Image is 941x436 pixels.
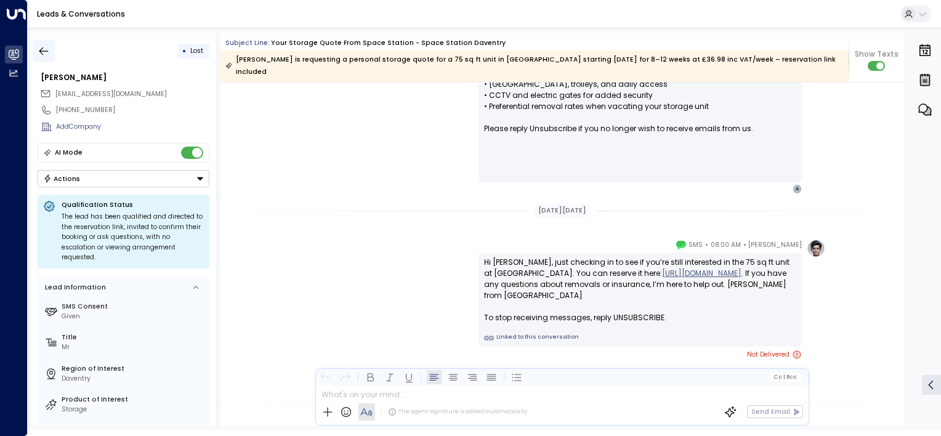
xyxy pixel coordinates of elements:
div: Daventry [62,374,206,384]
label: Product of Interest [62,395,206,405]
span: [EMAIL_ADDRESS][DOMAIN_NAME] [55,89,167,99]
span: Show Texts [855,49,899,60]
div: The lead has been qualified and directed to the reservation link, invited to confirm their bookin... [62,212,204,263]
span: • [743,239,746,251]
div: • [182,42,187,59]
div: The agent signature is added automatically [388,408,527,416]
span: Cc Bcc [773,374,797,380]
a: Leads & Conversations [37,9,125,19]
span: • [705,239,708,251]
img: profile-logo.png [807,239,825,257]
p: Qualification Status [62,200,204,209]
label: Region of Interest [62,364,206,374]
div: A [793,184,802,194]
div: Actions [43,174,81,183]
button: Actions [38,170,209,187]
div: AddCompany [56,122,209,132]
button: Undo [318,369,333,384]
div: [PERSON_NAME] is requesting a personal storage quote for a 75 sq ft unit in [GEOGRAPHIC_DATA] sta... [225,54,843,78]
div: Mr [62,342,206,352]
span: SMS [689,239,703,251]
div: [DATE][DATE] [535,204,590,217]
button: Cc|Bcc [770,373,801,381]
span: Not Delivered [747,349,802,361]
span: | [783,374,785,380]
span: [PERSON_NAME] [748,239,802,251]
div: Storage [62,405,206,414]
label: SMS Consent [62,302,206,312]
span: Subject Line: [225,38,270,47]
div: Button group with a nested menu [38,170,209,187]
span: andyhorwooduk@yahoo.co.uk [55,89,167,99]
div: [PERSON_NAME] [41,72,209,83]
a: [URL][DOMAIN_NAME] [662,268,741,279]
div: AI Mode [55,147,83,159]
div: Your storage quote from Space Station - Space Station Daventry [271,38,506,48]
span: 08:00 AM [711,239,741,251]
span: Lost [190,46,203,55]
div: [PHONE_NUMBER] [56,105,209,115]
button: Redo [337,369,352,384]
label: Title [62,333,206,342]
div: Lead Information [42,283,106,293]
a: Linked to this conversation [484,333,796,343]
div: Given [62,312,206,321]
div: Hi [PERSON_NAME], just checking in to see if you’re still interested in the 75 sq ft unit at [GEO... [484,257,796,323]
